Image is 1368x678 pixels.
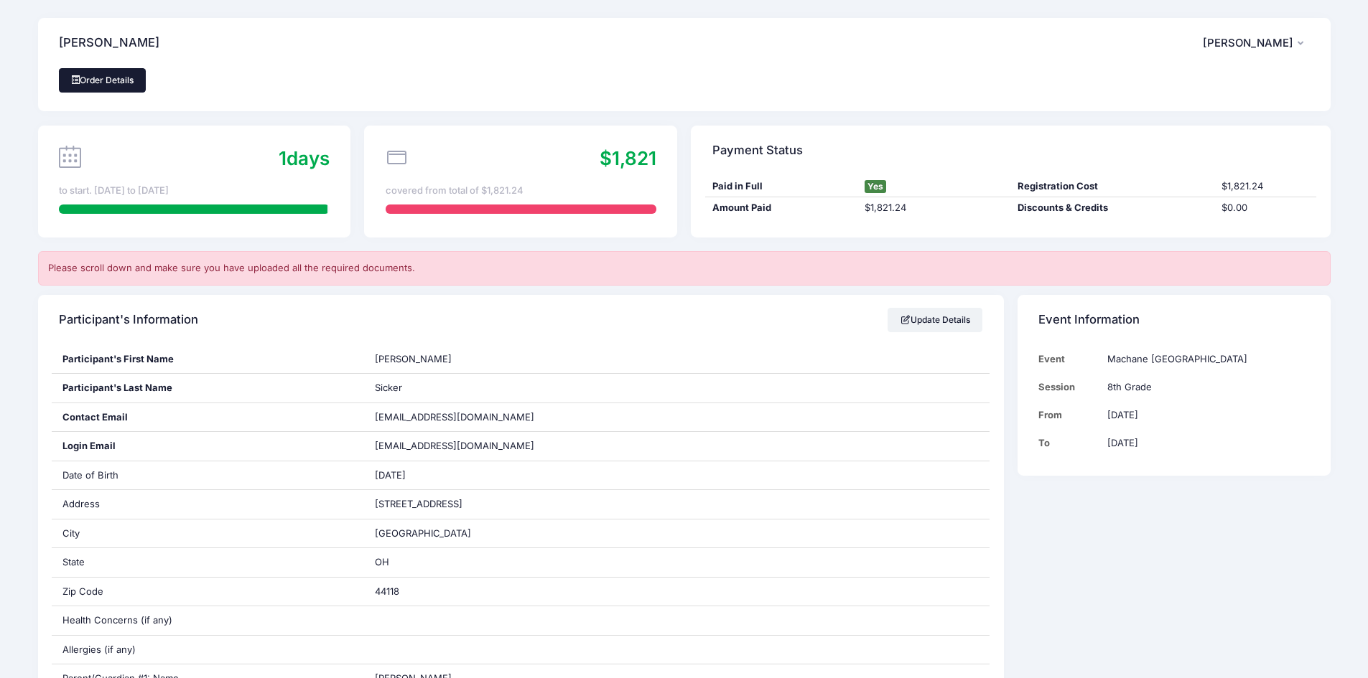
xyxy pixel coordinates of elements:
td: To [1038,429,1100,457]
td: From [1038,401,1100,429]
span: [GEOGRAPHIC_DATA] [375,527,471,539]
span: Yes [865,180,886,193]
span: [DATE] [375,469,406,481]
td: 8th Grade [1101,373,1310,401]
div: Discounts & Credits [1010,201,1214,215]
div: State [52,548,364,577]
td: Event [1038,345,1100,373]
div: days [279,144,330,172]
span: OH [375,556,389,568]
div: to start. [DATE] to [DATE] [59,184,330,198]
span: [EMAIL_ADDRESS][DOMAIN_NAME] [375,411,534,423]
div: Date of Birth [52,461,364,490]
a: Update Details [888,308,983,332]
button: [PERSON_NAME] [1203,27,1310,60]
div: Please scroll down and make sure you have uploaded all the required documents. [38,251,1331,286]
h4: Payment Status [712,130,803,171]
td: Session [1038,373,1100,401]
h4: Participant's Information [59,299,198,340]
span: [PERSON_NAME] [1203,37,1293,50]
td: [DATE] [1101,401,1310,429]
h4: Event Information [1038,299,1140,340]
span: 44118 [375,585,399,597]
div: $1,821.24 [858,201,1011,215]
div: Registration Cost [1010,179,1214,194]
div: Contact Email [52,403,364,432]
a: Order Details [59,68,146,93]
div: Participant's First Name [52,345,364,374]
div: Participant's Last Name [52,374,364,402]
span: [PERSON_NAME] [375,353,452,364]
span: 1 [279,147,287,169]
td: Machane [GEOGRAPHIC_DATA] [1101,345,1310,373]
div: Allergies (if any) [52,636,364,664]
div: Address [52,490,364,519]
div: covered from total of $1,821.24 [386,184,656,198]
div: Paid in Full [705,179,858,194]
div: Amount Paid [705,201,858,215]
td: [DATE] [1101,429,1310,457]
div: Health Concerns (if any) [52,606,364,635]
h4: [PERSON_NAME] [59,23,159,64]
div: Zip Code [52,578,364,606]
span: [STREET_ADDRESS] [375,498,462,509]
div: $1,821.24 [1214,179,1316,194]
div: City [52,519,364,548]
div: $0.00 [1214,201,1316,215]
div: Login Email [52,432,364,461]
span: [EMAIL_ADDRESS][DOMAIN_NAME] [375,439,554,453]
span: $1,821 [600,147,656,169]
span: Sicker [375,382,402,393]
